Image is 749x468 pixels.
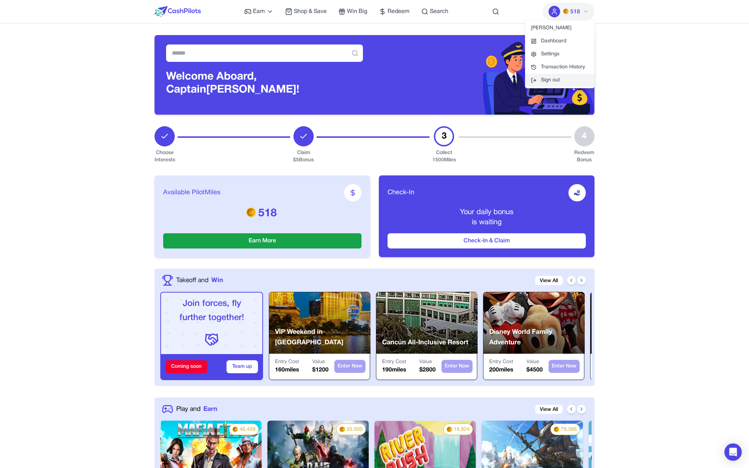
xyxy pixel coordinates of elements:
p: $ 1200 [312,366,329,374]
div: 4 [574,126,594,146]
p: Entry Cost [382,358,406,366]
img: receive-dollar [574,189,581,196]
span: Shop & Save [294,7,327,16]
a: Takeoff andWin [176,276,223,285]
p: Cancún All-Inclusive Resort [382,337,468,348]
a: View All [535,405,563,414]
img: PMs [447,426,452,432]
span: 35,000 [347,426,363,433]
p: Join forces, fly further together! [167,297,257,325]
img: PMs [246,207,256,217]
span: Available PilotMiles [163,188,220,198]
span: 79,388 [561,426,577,433]
p: $ 4500 [526,366,543,374]
a: Settings [525,48,594,61]
span: 18,924 [454,426,470,433]
a: Earn [244,7,274,16]
p: Entry Cost [489,358,513,366]
p: Value [419,358,436,366]
button: Team up [227,360,258,373]
span: Earn [253,7,265,16]
button: Sign out [525,74,594,87]
p: Your daily bonus [388,207,586,217]
p: 190 miles [382,366,406,374]
button: Enter Now [441,360,473,373]
div: Redeem Bonus [574,149,594,164]
div: 3 [434,126,454,146]
button: Enter Now [549,360,580,373]
span: Search [430,7,448,16]
p: Value [526,358,543,366]
p: Value [312,358,329,366]
span: 518 [570,8,580,16]
a: Play andEarn [176,404,217,414]
img: PMs [554,426,559,432]
div: Claim $ 5 Bonus [293,149,314,164]
a: View All [535,276,563,285]
span: Play and [176,404,200,414]
p: VIP Weekend in [GEOGRAPHIC_DATA] [275,327,371,348]
h3: Welcome Aboard, Captain [PERSON_NAME]! [166,71,363,97]
p: 160 miles [275,366,299,374]
img: CashPilots Logo [155,6,201,17]
a: Win Big [338,7,367,16]
button: Earn More [163,233,361,248]
button: Enter Now [334,360,365,373]
img: PMs [563,8,569,14]
div: Collect 1500 Miles [432,149,456,164]
div: Choose Interests [155,149,175,164]
a: Dashboard [525,35,594,48]
p: 200 miles [489,366,513,374]
p: Entry Cost [275,358,299,366]
span: Earn [203,404,217,414]
img: PMs [232,426,238,432]
div: Open Intercom Messenger [724,443,742,461]
span: Check-In [388,188,414,198]
span: is waiting [472,219,502,226]
img: PMs [339,426,345,432]
div: [PERSON_NAME] [525,22,594,35]
p: $ 2800 [419,366,436,374]
button: Check-In & Claim [388,233,586,248]
p: Disney World Family Adventure [489,327,585,348]
a: Transaction History [525,61,594,74]
span: Redeem [388,7,410,16]
span: Takeoff and [176,276,208,285]
a: Search [421,7,448,16]
button: PMs518 [543,3,594,20]
span: Win [211,276,223,285]
span: Win Big [347,7,367,16]
div: Coming soon [165,360,207,373]
a: Redeem [379,7,410,16]
img: Header decoration [374,35,594,115]
a: Shop & Save [285,7,327,16]
span: 46,459 [240,426,255,433]
p: 518 [163,207,361,220]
